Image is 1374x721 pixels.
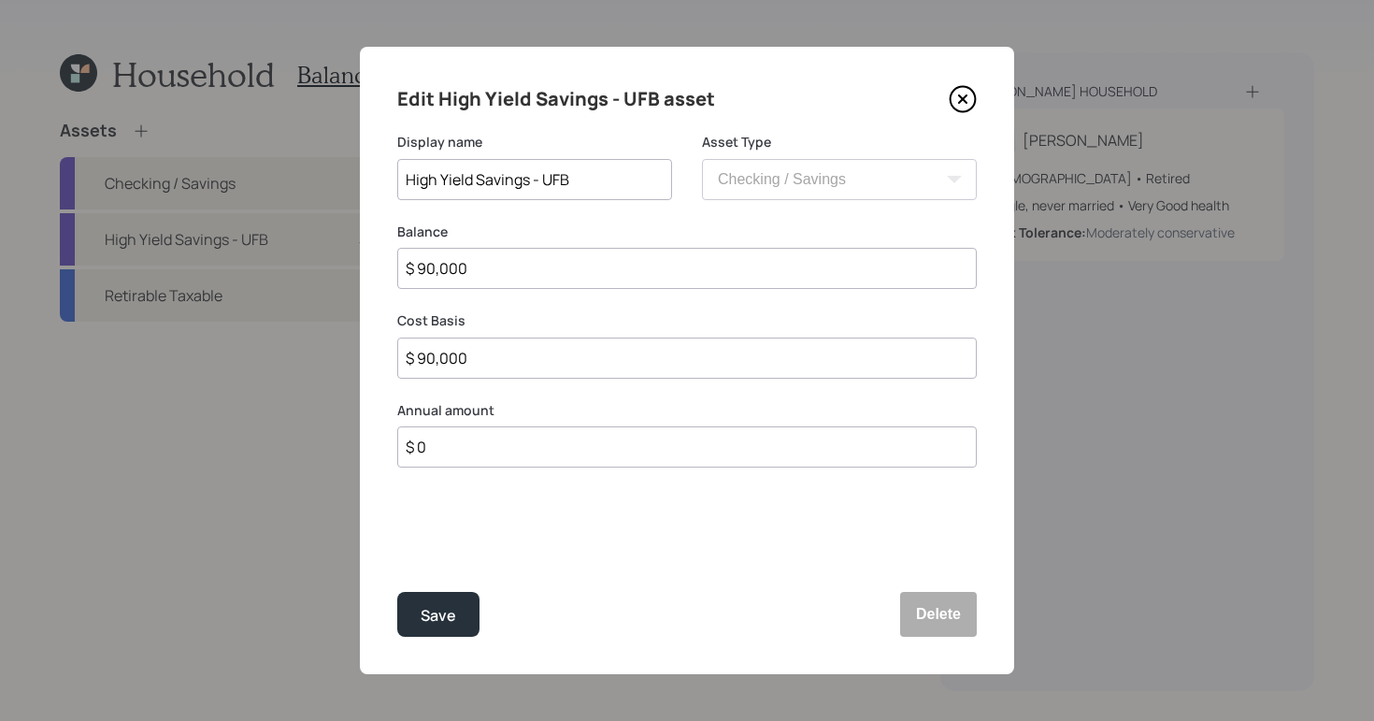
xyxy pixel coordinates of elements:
label: Balance [397,223,977,241]
button: Delete [900,592,977,637]
button: Save [397,592,479,637]
label: Annual amount [397,401,977,420]
label: Cost Basis [397,311,977,330]
label: Asset Type [702,133,977,151]
div: Save [421,603,456,628]
label: Display name [397,133,672,151]
h4: Edit High Yield Savings - UFB asset [397,84,715,114]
